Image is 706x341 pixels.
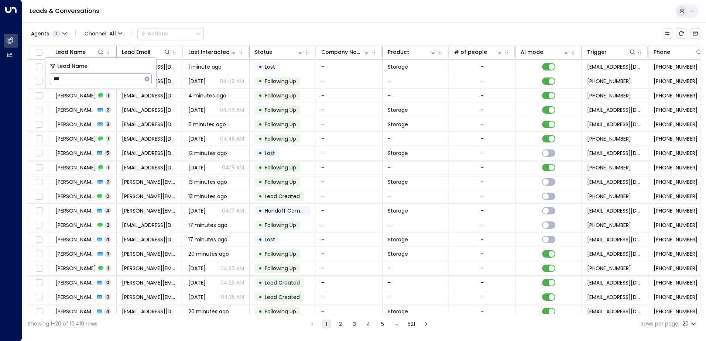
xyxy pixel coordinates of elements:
span: 3 [105,251,111,257]
div: • [258,132,262,145]
span: +442069475468 [654,178,698,186]
span: Following Up [265,121,296,128]
button: Go to page 521 [406,320,417,328]
span: 2 [105,179,111,185]
span: 0 [104,294,111,300]
span: Following Up [265,178,296,186]
div: • [258,291,262,303]
span: Following Up [265,164,296,171]
span: 17 minutes ago [188,221,227,229]
div: - [481,106,484,114]
div: # of people [454,48,503,56]
td: - [383,89,449,103]
div: - [481,279,484,286]
div: Trigger [587,48,636,56]
div: • [258,75,262,87]
div: Lead Email [122,48,171,56]
div: - [481,207,484,214]
div: - [481,178,484,186]
span: +442075890660 [587,221,631,229]
td: - [383,218,449,232]
p: 04:46 AM [220,106,244,114]
span: Toggle select row [34,134,44,144]
div: Phone [654,48,670,56]
span: 5 [104,150,111,156]
span: 2 [105,222,111,228]
span: 13 minutes ago [188,193,227,200]
span: andersonc097@gmail.com [122,164,178,171]
span: +441895809792 [587,135,631,142]
span: 1 [106,92,111,99]
span: leads@space-station.co.uk [587,106,643,114]
p: 04:18 AM [222,164,244,171]
span: 13 minutes ago [188,178,227,186]
div: - [481,135,484,142]
span: Following Up [265,77,296,85]
span: Toggle select row [34,293,44,302]
span: hunena@gmail.com [122,135,178,142]
button: Go to next page [422,320,431,328]
span: Storage [388,178,408,186]
td: - [316,204,383,218]
div: - [481,221,484,229]
p: 04:45 AM [220,135,244,142]
span: Toggle select row [34,106,44,115]
span: info@michaelhughesantiques.co.uk [122,221,178,229]
span: +447447698155 [587,92,631,99]
span: Spencer Hill [55,178,95,186]
span: andersonc097@gmail.com [122,149,178,157]
span: leads@space-station.co.uk [587,63,643,70]
span: Following Up [265,308,296,315]
span: Toggle select row [34,178,44,187]
div: 20 [682,318,698,329]
span: leads@space-station.co.uk [587,308,643,315]
div: - [481,164,484,171]
span: +442070911975 [654,63,698,70]
span: Storage [388,236,408,243]
span: Cameron Anderson [55,149,95,157]
span: leads@space-station.co.uk [587,207,643,214]
div: - [481,293,484,301]
div: - [481,236,484,243]
span: chloe_deelee@outlook.com [122,265,178,272]
a: Leads & Conversations [30,7,99,15]
span: 4 [104,308,111,314]
div: • [258,190,262,203]
td: - [383,132,449,146]
span: Cameron Anderson [55,164,96,171]
span: Lead Created [265,193,300,200]
span: Chloe Mahon [55,250,95,258]
td: - [316,304,383,318]
span: Michael Hughes [55,221,95,229]
div: Button group with a nested menu [137,28,204,39]
span: Lead Name [57,62,88,70]
span: Spencer Hill [55,193,95,200]
div: • [258,305,262,318]
div: • [258,262,262,275]
span: Toggle select row [34,221,44,230]
td: - [383,189,449,203]
p: 04:30 AM [220,265,244,272]
span: +442075890660 [654,221,698,229]
span: Lost [265,63,275,70]
span: Maya Williams [55,92,96,99]
span: 1 [52,31,61,37]
button: Go to page 4 [364,320,373,328]
span: 4 [104,207,111,214]
span: Following Up [265,250,296,258]
span: Aug 31, 2025 [188,164,206,171]
td: - [383,74,449,88]
span: Following Up [265,135,296,142]
span: chloe_deelee@outlook.com [122,279,178,286]
label: Rows per page: [641,320,679,328]
span: Yesterday [188,106,206,114]
span: Chloe Mahon [55,279,95,286]
span: 4 minutes ago [188,92,226,99]
span: +441895809792 [654,121,698,128]
button: Archived Leads [690,28,700,39]
span: mayathedivine@gmail.com [122,92,178,99]
div: • [258,147,262,159]
span: Agents [31,31,49,36]
span: 2 [105,107,111,113]
div: - [481,265,484,272]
